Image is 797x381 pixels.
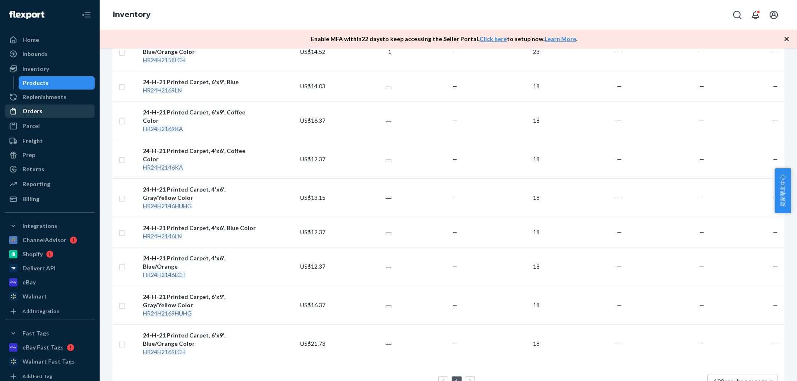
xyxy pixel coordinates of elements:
[22,165,44,173] div: Returns
[699,155,704,163] span: —
[461,286,543,324] td: 18
[699,340,704,347] span: —
[775,168,791,213] span: 卖家帮助中心
[22,292,47,301] div: Walmart
[329,101,395,140] td: ―
[22,373,52,380] div: Add Fast Tag
[773,48,778,55] span: —
[699,228,704,235] span: —
[22,151,35,159] div: Prep
[143,348,186,355] em: HR24H2169LCH
[773,117,778,124] span: —
[461,71,543,101] td: 18
[329,178,395,217] td: ―
[765,7,782,23] button: Open account menu
[22,36,39,44] div: Home
[23,79,49,87] div: Products
[22,222,57,230] div: Integrations
[5,248,95,261] a: Shopify
[22,65,49,73] div: Inventory
[143,271,186,278] em: HR24H2146LCH
[5,177,95,191] a: Reporting
[143,233,182,240] em: HR24H2146LN
[773,194,778,201] span: —
[5,233,95,247] a: ChannelAdvisor
[78,7,95,23] button: Close Navigation
[452,263,457,270] span: —
[143,310,192,317] em: HR24H2169HUHG
[452,83,457,90] span: —
[452,301,457,308] span: —
[22,236,66,244] div: ChannelAdvisor
[773,263,778,270] span: —
[143,147,260,163] div: 24-H-21 Printed Carpet, 4'x6', Coffee Color
[5,355,95,368] a: Walmart Fast Tags
[461,32,543,71] td: 23
[22,264,56,272] div: Deliverr API
[329,140,395,178] td: ―
[699,83,704,90] span: —
[143,87,182,94] em: HR24H2169LN
[143,293,260,309] div: 24-H-21 Printed Carpet, 6'x9', Gray/Yellow Color
[773,301,778,308] span: —
[452,117,457,124] span: —
[617,155,622,163] span: —
[699,194,704,201] span: —
[300,301,325,308] span: US$16.37
[5,219,95,233] button: Integrations
[617,340,622,347] span: —
[143,56,186,63] em: HR24H2158LCH
[300,194,325,201] span: US$13.15
[5,134,95,148] a: Freight
[617,263,622,270] span: —
[5,47,95,61] a: Inbounds
[5,306,95,316] a: Add Integration
[5,192,95,206] a: Billing
[5,148,95,162] a: Prep
[5,163,95,176] a: Returns
[106,3,157,27] ol: breadcrumbs
[545,35,576,42] a: Learn More
[461,140,543,178] td: 18
[300,117,325,124] span: US$16.37
[300,340,325,347] span: US$21.73
[479,35,507,42] a: Click here
[461,324,543,363] td: 18
[5,262,95,275] a: Deliverr API
[22,343,64,352] div: eBay Fast Tags
[699,117,704,124] span: —
[143,331,260,348] div: 24-H-21 Printed Carpet, 6'x9', Blue/Orange Color
[22,357,75,366] div: Walmart Fast Tags
[5,90,95,104] a: Replenishments
[143,125,183,132] em: HR24H2169KA
[143,224,260,232] div: 24-H-21 Printed Carpet, 4'x6', Blue Color
[22,329,49,337] div: Fast Tags
[699,263,704,270] span: —
[5,33,95,46] a: Home
[5,62,95,75] a: Inventory
[22,137,43,145] div: Freight
[329,324,395,363] td: ―
[5,276,95,289] a: eBay
[452,340,457,347] span: —
[461,217,543,247] td: 18
[452,194,457,201] span: —
[19,76,95,90] a: Products
[461,101,543,140] td: 18
[329,32,395,71] td: 1
[617,301,622,308] span: —
[329,247,395,286] td: ―
[329,217,395,247] td: ―
[5,290,95,303] a: Walmart
[699,301,704,308] span: —
[22,50,48,58] div: Inbounds
[22,180,50,188] div: Reporting
[22,93,66,101] div: Replenishments
[22,308,59,315] div: Add Integration
[5,119,95,133] a: Parcel
[617,83,622,90] span: —
[300,263,325,270] span: US$12.37
[143,202,192,209] em: HR24H2146HUHG
[300,48,325,55] span: US$14.52
[461,247,543,286] td: 18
